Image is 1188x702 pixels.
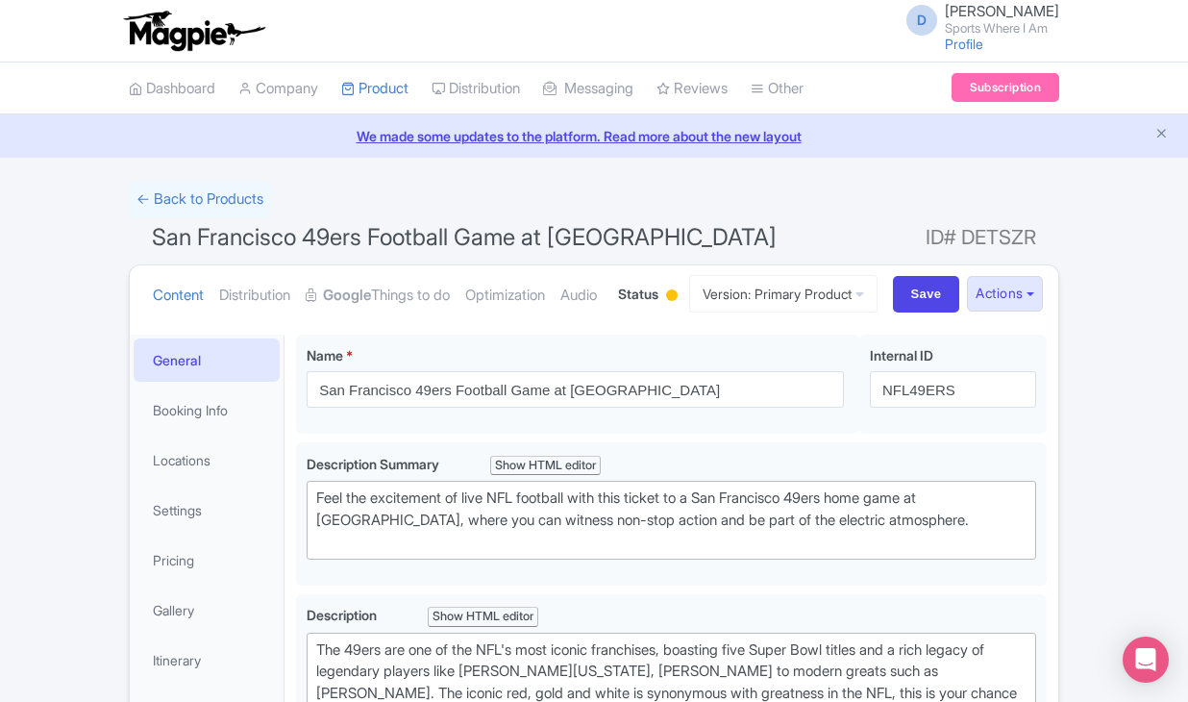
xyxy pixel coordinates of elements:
[967,276,1043,312] button: Actions
[119,10,268,52] img: logo-ab69f6fb50320c5b225c76a69d11143b.png
[945,36,983,52] a: Profile
[12,126,1176,146] a: We made some updates to the platform. Read more about the new layout
[134,439,280,482] a: Locations
[316,488,1027,553] div: Feel the excitement of live NFL football with this ticket to a San Francisco 49ers home game at [...
[870,347,933,364] span: Internal ID
[1123,637,1169,683] div: Open Intercom Messenger
[153,265,204,326] a: Content
[689,275,878,313] a: Version: Primary Product
[1154,124,1169,146] button: Close announcement
[129,181,271,218] a: ← Back to Products
[945,2,1059,20] span: [PERSON_NAME]
[945,22,1059,35] small: Sports Where I Am
[134,589,280,632] a: Gallery
[306,265,450,326] a: GoogleThings to do
[751,63,804,115] a: Other
[238,63,318,115] a: Company
[134,489,280,532] a: Settings
[323,285,371,307] strong: Google
[129,63,215,115] a: Dashboard
[543,63,633,115] a: Messaging
[895,4,1059,35] a: D [PERSON_NAME] Sports Where I Am
[134,539,280,582] a: Pricing
[893,276,960,313] input: Save
[906,5,937,36] span: D
[656,63,728,115] a: Reviews
[662,282,681,312] div: Building
[152,223,777,251] span: San Francisco 49ers Football Game at [GEOGRAPHIC_DATA]
[134,389,280,432] a: Booking Info
[341,63,408,115] a: Product
[560,265,597,326] a: Audio
[926,218,1036,257] span: ID# DETSZR
[307,456,442,472] span: Description Summary
[307,347,343,364] span: Name
[432,63,520,115] a: Distribution
[428,607,538,627] div: Show HTML editor
[219,265,290,326] a: Distribution
[952,73,1059,102] a: Subscription
[134,338,280,382] a: General
[465,265,545,326] a: Optimization
[307,607,380,623] span: Description
[490,456,601,476] div: Show HTML editor
[618,284,658,304] span: Status
[134,639,280,682] a: Itinerary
